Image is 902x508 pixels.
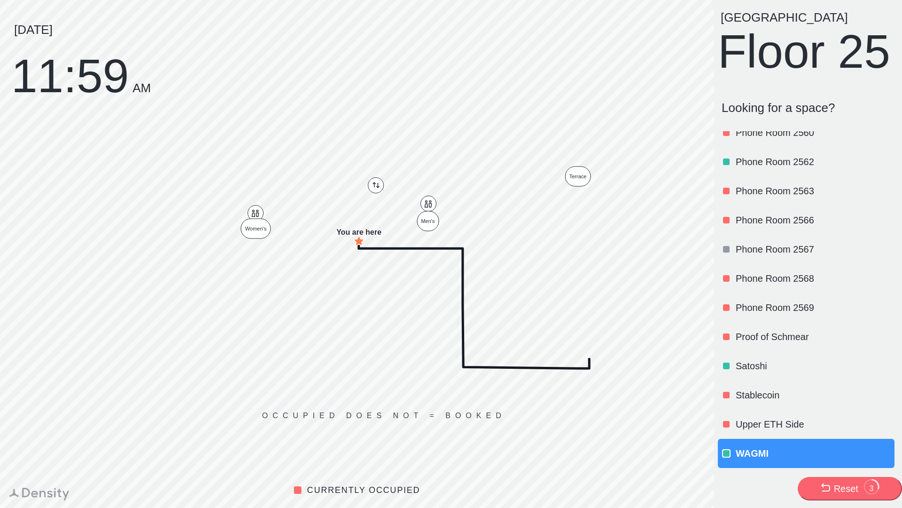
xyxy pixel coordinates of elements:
p: Phone Room 2569 [736,301,893,314]
p: Proof of Schmear [736,330,893,343]
p: Satoshi [736,359,893,373]
p: Phone Room 2562 [736,155,893,168]
p: Phone Room 2560 [736,126,893,139]
p: Looking for a space? [722,101,894,115]
button: Reset3 [798,477,902,500]
div: Reset [834,482,858,495]
p: Phone Room 2563 [736,184,893,198]
p: Phone Room 2566 [736,214,893,227]
p: Phone Room 2568 [736,272,893,285]
p: Phone Room 2567 [736,243,893,256]
p: Upper ETH Side [736,418,893,431]
p: WAGMI [736,447,893,460]
div: 3 [863,484,880,493]
p: Stablecoin [736,389,893,402]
